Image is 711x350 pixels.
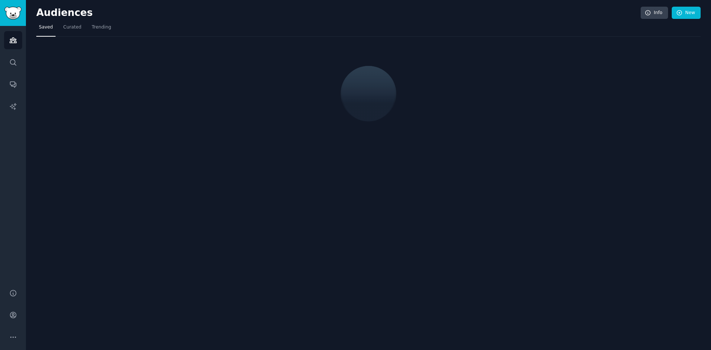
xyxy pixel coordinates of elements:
[36,21,56,37] a: Saved
[672,7,701,19] a: New
[89,21,114,37] a: Trending
[39,24,53,31] span: Saved
[61,21,84,37] a: Curated
[63,24,81,31] span: Curated
[36,7,641,19] h2: Audiences
[92,24,111,31] span: Trending
[4,7,21,20] img: GummySearch logo
[641,7,668,19] a: Info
